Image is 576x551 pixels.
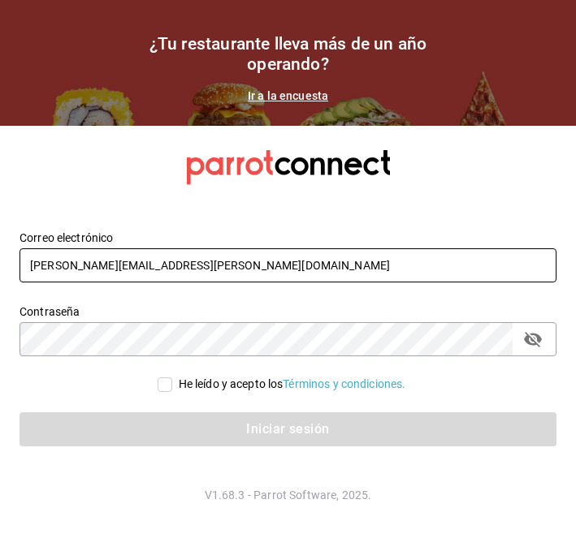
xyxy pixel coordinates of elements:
h1: ¿Tu restaurante lleva más de un año operando? [126,34,451,75]
a: Ir a la encuesta [248,89,328,102]
input: Ingresa tu correo electrónico [19,248,557,282]
label: Correo electrónico [19,232,557,243]
p: V1.68.3 - Parrot Software, 2025. [19,487,557,503]
a: Términos y condiciones. [283,377,405,390]
label: Contraseña [19,306,557,317]
button: passwordField [519,325,547,353]
div: He leído y acepto los [179,376,406,393]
